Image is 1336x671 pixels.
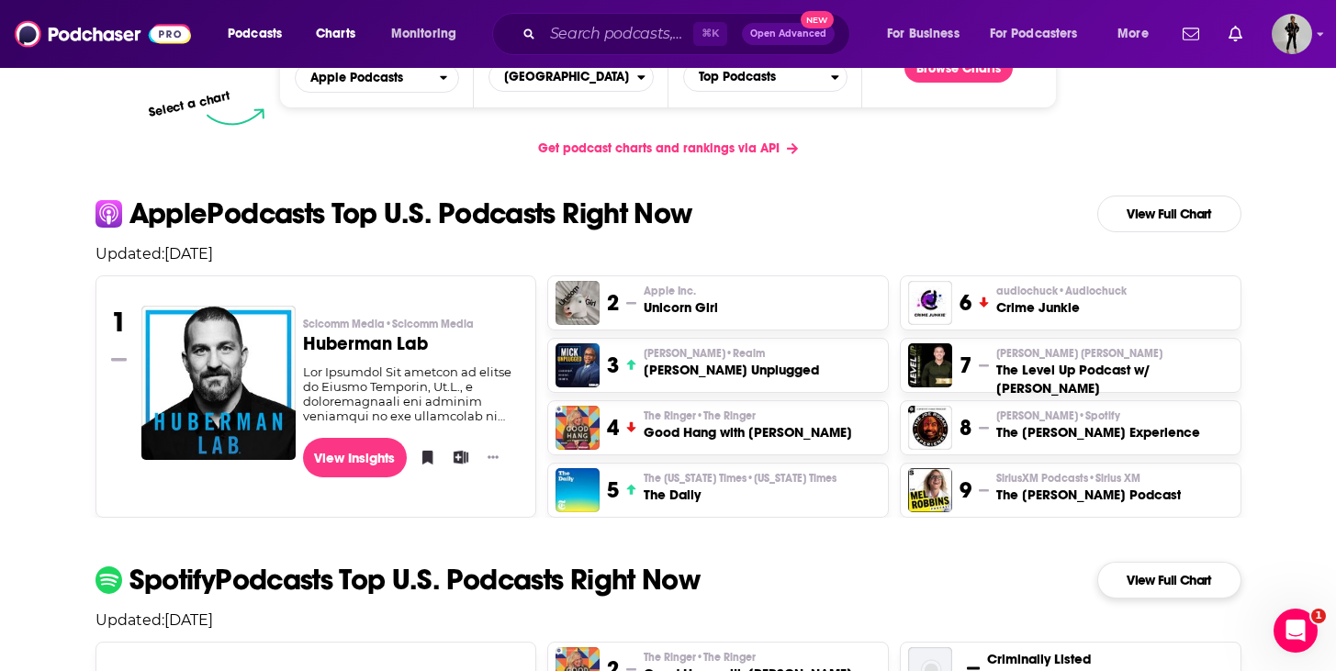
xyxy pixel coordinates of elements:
[644,408,852,423] p: The Ringer • The Ringer
[644,361,819,379] h3: [PERSON_NAME] Unplugged
[874,19,982,49] button: open menu
[1058,285,1127,297] span: • Audiochuck
[1272,14,1312,54] span: Logged in as maradorne
[480,448,506,466] button: Show More Button
[683,62,848,92] button: Categories
[556,281,600,325] a: Unicorn Girl
[644,346,819,361] p: Mick Hunt • Realm
[81,611,1256,629] p: Updated: [DATE]
[696,651,756,664] span: • The Ringer
[207,108,264,126] img: select arrow
[747,472,836,485] span: • [US_STATE] Times
[750,29,826,39] span: Open Advanced
[1105,19,1172,49] button: open menu
[378,19,480,49] button: open menu
[303,364,521,423] div: Lor Ipsumdol Sit ametcon ad elitse do Eiusmo Temporin, Ut.L., e doloremagnaali eni adminim veniam...
[310,72,403,84] span: Apple Podcasts
[148,88,232,120] p: Select a chart
[303,317,521,331] p: Scicomm Media • Scicomm Media
[908,406,952,450] a: The Joe Rogan Experience
[696,409,756,422] span: • The Ringer
[1097,196,1241,232] a: View Full Chart
[489,62,636,93] span: [GEOGRAPHIC_DATA]
[908,343,952,387] a: The Level Up Podcast w/ Paul Alex
[644,408,852,442] a: The Ringer•The RingerGood Hang with [PERSON_NAME]
[960,476,971,504] h3: 9
[447,443,466,471] button: Add to List
[1078,409,1120,422] span: • Spotify
[538,140,780,156] span: Get podcast charts and rankings via API
[908,281,952,325] img: Crime Junkie
[1274,609,1318,653] iframe: Intercom live chat
[644,471,836,486] span: The [US_STATE] Times
[215,19,306,49] button: open menu
[644,284,696,298] span: Apple Inc.
[996,486,1181,504] h3: The [PERSON_NAME] Podcast
[1221,18,1250,50] a: Show notifications dropdown
[996,471,1140,486] span: SiriusXM Podcasts
[887,21,960,47] span: For Business
[644,423,852,442] h3: Good Hang with [PERSON_NAME]
[1311,609,1326,623] span: 1
[996,346,1162,361] span: [PERSON_NAME] [PERSON_NAME]
[908,468,952,512] img: The Mel Robbins Podcast
[987,650,1091,668] h3: Criminally Listed
[607,289,619,317] h3: 2
[385,318,474,330] span: • Scicomm Media
[129,199,692,229] p: Apple Podcasts Top U.S. Podcasts Right Now
[129,565,701,595] p: Spotify Podcasts Top U.S. Podcasts Right Now
[990,21,1078,47] span: For Podcasters
[295,63,459,93] h2: Platforms
[95,566,122,593] img: spotify Icon
[1175,18,1207,50] a: Show notifications dropdown
[556,406,600,450] a: Good Hang with Amy Poehler
[95,200,122,227] img: apple Icon
[742,23,835,45] button: Open AdvancedNew
[556,343,600,387] img: Mick Unplugged
[996,361,1232,397] h3: The Level Up Podcast w/ [PERSON_NAME]
[644,284,718,317] a: Apple Inc.Unicorn Girl
[644,346,819,379] a: [PERSON_NAME]•Realm[PERSON_NAME] Unplugged
[607,476,619,504] h3: 5
[556,468,600,512] img: The Daily
[1117,21,1149,47] span: More
[488,62,653,92] button: Countries
[543,19,693,49] input: Search podcasts, credits, & more...
[644,471,836,504] a: The [US_STATE] Times•[US_STATE] TimesThe Daily
[996,346,1232,361] p: Paul Alex Espinoza
[15,17,191,51] img: Podchaser - Follow, Share and Rate Podcasts
[996,471,1181,504] a: SiriusXM Podcasts•Sirius XMThe [PERSON_NAME] Podcast
[1272,14,1312,54] img: User Profile
[523,126,813,171] a: Get podcast charts and rankings via API
[693,22,727,46] span: ⌘ K
[644,346,765,361] span: [PERSON_NAME]
[996,471,1181,486] p: SiriusXM Podcasts • Sirius XM
[414,443,432,471] button: Bookmark Podcast
[996,408,1120,423] span: [PERSON_NAME]
[607,414,619,442] h3: 4
[391,21,456,47] span: Monitoring
[684,62,831,93] span: Top Podcasts
[510,13,868,55] div: Search podcasts, credits, & more...
[303,317,521,364] a: Scicomm Media•Scicomm MediaHuberman Lab
[316,21,355,47] span: Charts
[111,306,127,339] h3: 1
[996,284,1127,317] a: audiochuck•AudiochuckCrime Junkie
[303,438,407,477] a: View Insights
[1272,14,1312,54] button: Show profile menu
[1097,562,1241,598] a: View Full Chart
[141,306,296,459] a: Huberman Lab
[303,335,521,353] h3: Huberman Lab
